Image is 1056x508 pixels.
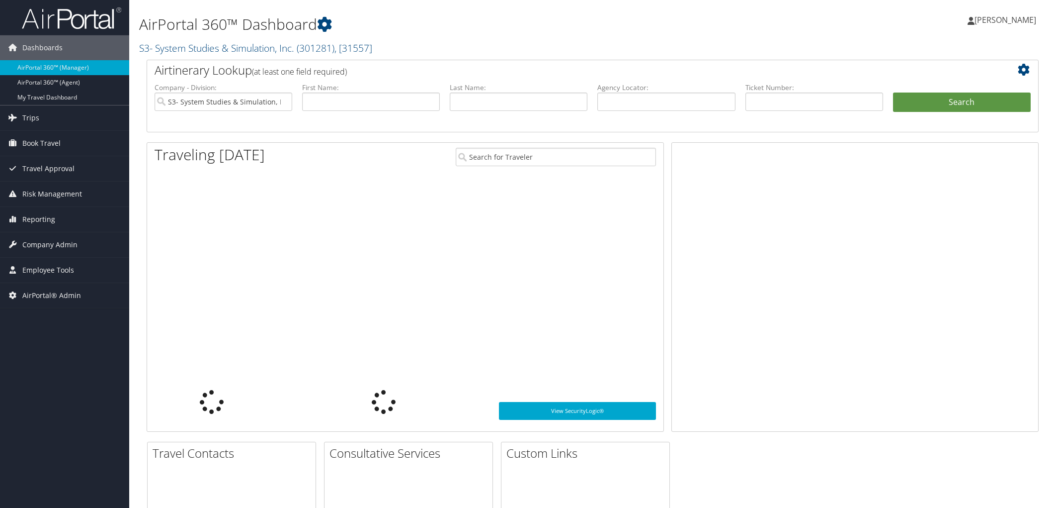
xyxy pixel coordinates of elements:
span: Company Admin [22,232,78,257]
h1: AirPortal 360™ Dashboard [139,14,744,35]
h2: Travel Contacts [153,445,316,462]
span: , [ 31557 ] [334,41,372,55]
label: First Name: [302,83,440,93]
label: Agency Locator: [597,83,735,93]
a: S3- System Studies & Simulation, Inc. [139,41,372,55]
h1: Traveling [DATE] [155,144,265,165]
span: Trips [22,105,39,130]
h2: Custom Links [506,445,669,462]
h2: Airtinerary Lookup [155,62,957,79]
button: Search [893,93,1031,112]
span: ( 301281 ) [297,41,334,55]
span: Employee Tools [22,258,74,283]
span: [PERSON_NAME] [975,14,1036,25]
span: Reporting [22,207,55,232]
span: (at least one field required) [252,66,347,77]
span: AirPortal® Admin [22,283,81,308]
a: [PERSON_NAME] [968,5,1046,35]
span: Travel Approval [22,156,75,181]
h2: Consultative Services [329,445,492,462]
label: Ticket Number: [745,83,883,93]
label: Company - Division: [155,83,292,93]
span: Book Travel [22,131,61,156]
input: Search for Traveler [456,148,656,166]
span: Dashboards [22,35,63,60]
span: Risk Management [22,182,82,206]
a: View SecurityLogic® [499,402,656,420]
label: Last Name: [450,83,587,93]
img: airportal-logo.png [22,6,121,30]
